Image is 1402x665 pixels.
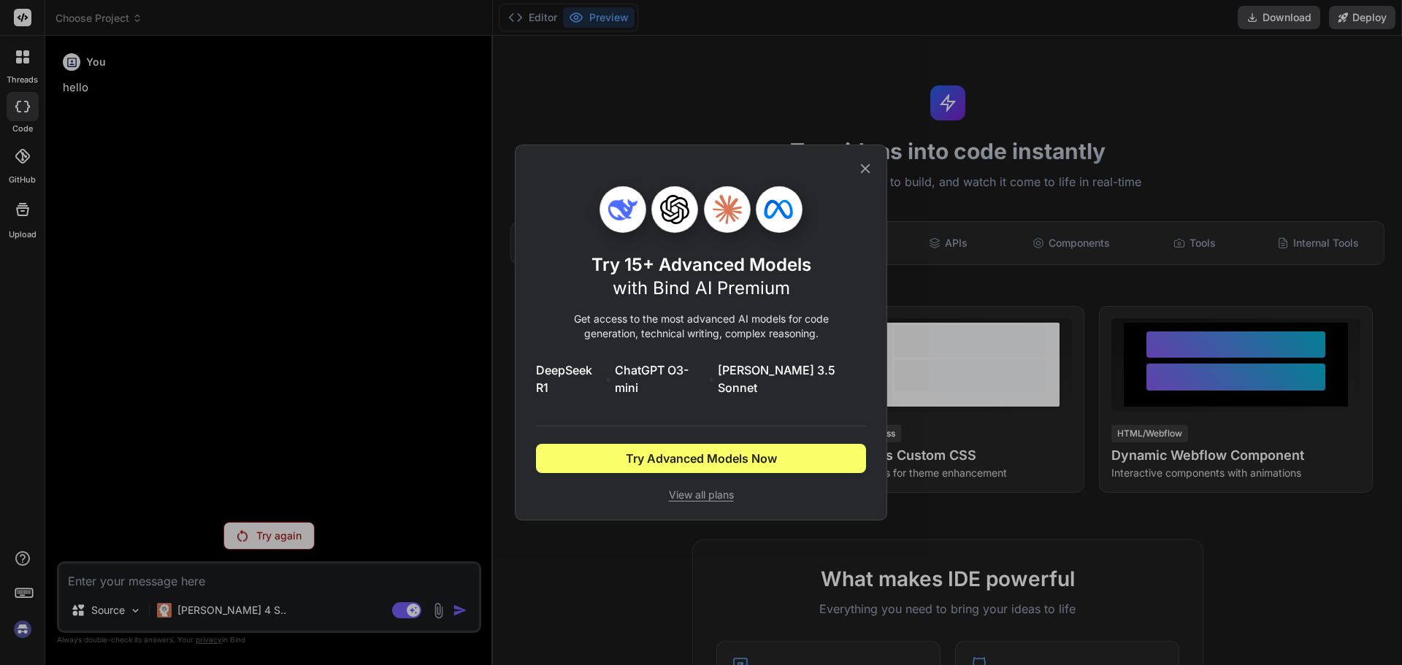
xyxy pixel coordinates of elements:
[608,195,637,224] img: Deepseek
[708,370,715,388] span: •
[718,361,866,396] span: [PERSON_NAME] 3.5 Sonnet
[613,277,790,299] span: with Bind AI Premium
[605,370,612,388] span: •
[536,488,866,502] span: View all plans
[615,361,705,396] span: ChatGPT O3-mini
[536,361,602,396] span: DeepSeek R1
[591,253,811,300] h1: Try 15+ Advanced Models
[536,312,866,341] p: Get access to the most advanced AI models for code generation, technical writing, complex reasoning.
[626,450,777,467] span: Try Advanced Models Now
[536,444,866,473] button: Try Advanced Models Now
